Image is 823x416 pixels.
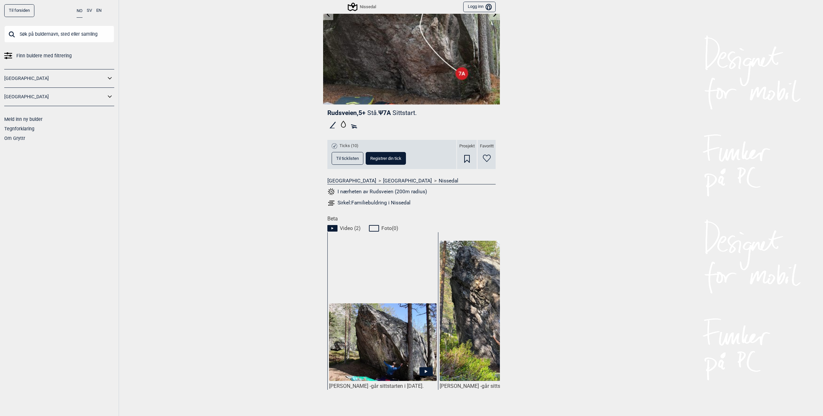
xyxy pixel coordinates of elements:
button: EN [96,4,101,17]
a: [GEOGRAPHIC_DATA] [383,178,432,184]
span: Favoritt [480,143,494,149]
span: Foto ( 0 ) [381,225,398,232]
a: [GEOGRAPHIC_DATA] [4,92,106,102]
div: Beta [323,216,500,415]
span: går sittstarten i [DATE]. [482,383,534,389]
a: Om Gryttr [4,136,25,141]
a: Til forsiden [4,4,34,17]
input: Søk på buldernavn, sted eller samling [4,26,114,43]
p: Stå. [367,109,378,117]
span: Rudsveien , 5+ [327,109,366,117]
button: SV [87,4,92,17]
div: [PERSON_NAME] - [440,383,547,390]
span: Til ticklisten [336,156,359,161]
a: Meld inn ny bulder [4,117,43,122]
a: [GEOGRAPHIC_DATA] [4,74,106,83]
a: Finn buldere med filtrering [4,51,114,61]
button: Registrer din tick [366,152,406,165]
div: Prosjekt [457,140,477,169]
button: Til ticklisten [332,152,363,165]
span: Ψ 7A [378,109,417,117]
span: går sittstarten i [DATE]. [371,383,424,389]
p: Sittstart. [393,109,417,117]
button: I nærheten av Rudsveien (200m radius) [327,187,427,196]
div: [PERSON_NAME] - [329,383,437,390]
span: Video ( 2 ) [340,225,360,232]
img: Miles pa Rudsveien SS [329,303,437,381]
a: Sirkel:Familiebuldring i Nissedal [327,199,496,207]
div: Nissedal [349,3,376,11]
div: Sirkel: Familiebuldring i Nissedal [338,199,411,206]
a: [GEOGRAPHIC_DATA] [327,178,376,184]
nav: > > [327,178,496,184]
span: Finn buldere med filtrering [16,51,72,61]
button: Logg inn [463,2,496,12]
a: Tegnforklaring [4,126,34,131]
button: NO [77,4,82,18]
img: Jacob pa Rudsveien SS [440,241,547,381]
span: Registrer din tick [370,156,401,161]
span: Ticks (10) [339,143,358,149]
a: Nissedal [439,178,458,184]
